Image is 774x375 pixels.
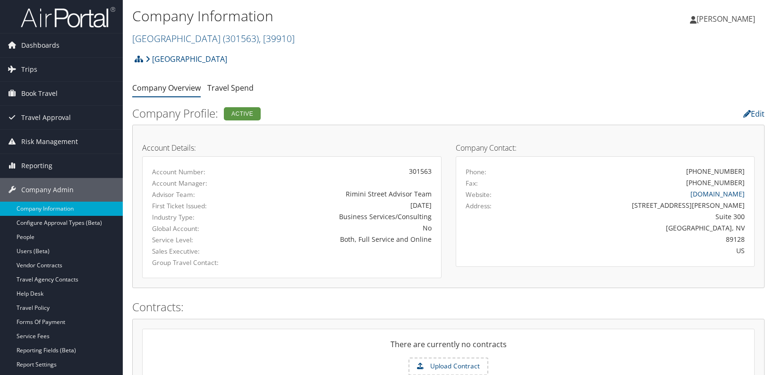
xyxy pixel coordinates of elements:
[21,106,71,129] span: Travel Approval
[21,58,37,81] span: Trips
[152,213,236,222] label: Industry Type:
[456,144,755,152] h4: Company Contact:
[21,130,78,153] span: Risk Management
[152,247,236,256] label: Sales Executive:
[250,212,431,222] div: Business Services/Consulting
[686,178,745,187] div: [PHONE_NUMBER]
[690,189,745,198] a: [DOMAIN_NAME]
[686,166,745,176] div: [PHONE_NUMBER]
[743,109,765,119] a: Edit
[539,234,745,244] div: 89128
[250,189,431,199] div: Rimini Street Advisor Team
[250,234,431,244] div: Both, Full Service and Online
[697,14,755,24] span: [PERSON_NAME]
[142,144,442,152] h4: Account Details:
[690,5,765,33] a: [PERSON_NAME]
[539,200,745,210] div: [STREET_ADDRESS][PERSON_NAME]
[152,201,236,211] label: First Ticket Issued:
[539,246,745,256] div: US
[152,179,236,188] label: Account Manager:
[132,6,554,26] h1: Company Information
[152,235,236,245] label: Service Level:
[259,32,295,45] span: , [ 39910 ]
[152,258,236,267] label: Group Travel Contact:
[466,201,492,211] label: Address:
[132,299,765,315] h2: Contracts:
[145,50,227,68] a: [GEOGRAPHIC_DATA]
[132,105,549,121] h2: Company Profile:
[250,223,431,233] div: No
[143,339,754,358] div: There are currently no contracts
[21,34,60,57] span: Dashboards
[21,82,58,105] span: Book Travel
[21,178,74,202] span: Company Admin
[466,167,486,177] label: Phone:
[224,107,261,120] div: Active
[152,190,236,199] label: Advisor Team:
[207,83,254,93] a: Travel Spend
[466,190,492,199] label: Website:
[223,32,259,45] span: ( 301563 )
[250,200,431,210] div: [DATE]
[152,224,236,233] label: Global Account:
[132,83,201,93] a: Company Overview
[409,358,487,375] label: Upload Contract
[152,167,236,177] label: Account Number:
[132,32,295,45] a: [GEOGRAPHIC_DATA]
[539,212,745,222] div: Suite 300
[21,6,115,28] img: airportal-logo.png
[466,179,478,188] label: Fax:
[250,166,431,176] div: 301563
[539,223,745,233] div: [GEOGRAPHIC_DATA], NV
[21,154,52,178] span: Reporting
